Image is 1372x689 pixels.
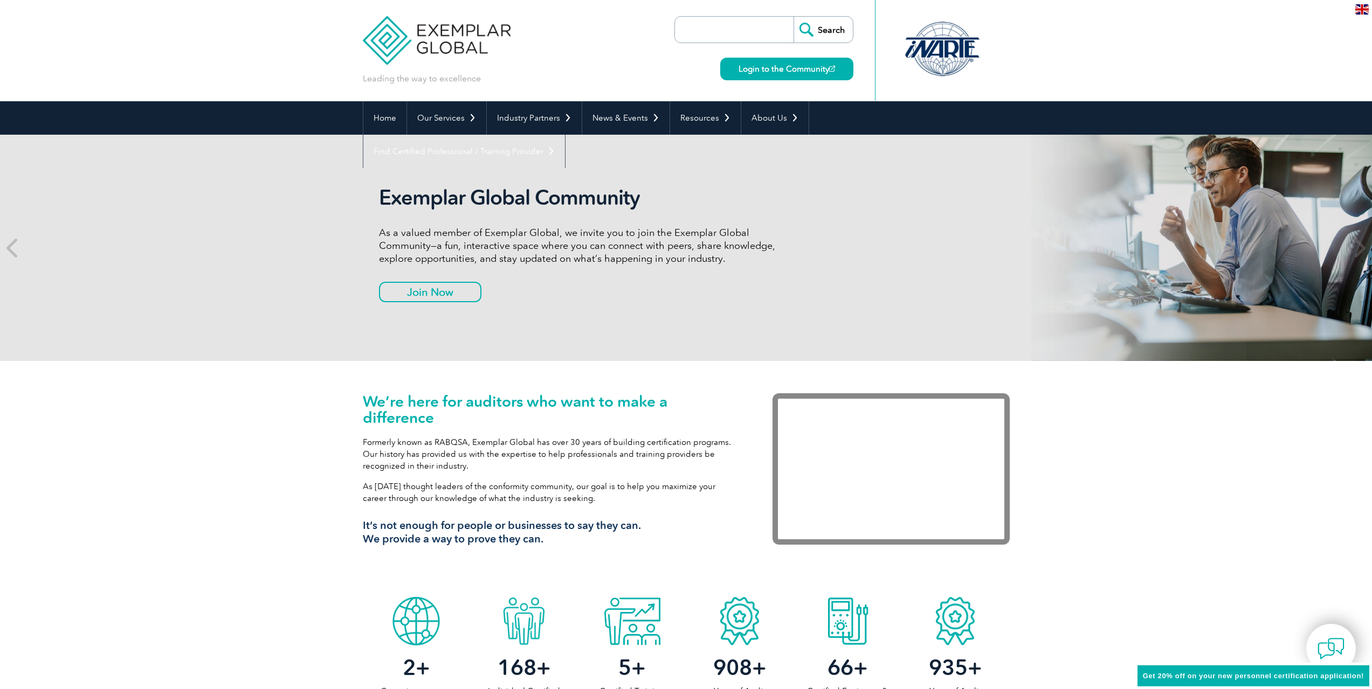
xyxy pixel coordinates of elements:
span: 2 [403,655,416,680]
p: As a valued member of Exemplar Global, we invite you to join the Exemplar Global Community—a fun,... [379,226,783,265]
a: Our Services [407,101,486,135]
span: 908 [713,655,752,680]
img: contact-chat.png [1318,635,1345,662]
span: 168 [498,655,536,680]
h3: It’s not enough for people or businesses to say they can. We provide a way to prove they can. [363,519,740,546]
a: Login to the Community [720,58,853,80]
a: News & Events [582,101,670,135]
a: Home [363,101,406,135]
a: Industry Partners [487,101,582,135]
p: As [DATE] thought leaders of the conformity community, our goal is to help you maximize your care... [363,481,740,504]
h2: Exemplar Global Community [379,185,783,210]
span: 66 [828,655,853,680]
h2: + [794,659,901,676]
span: 935 [929,655,968,680]
img: open_square.png [829,66,835,72]
h2: + [578,659,686,676]
h2: + [901,659,1009,676]
p: Leading the way to excellence [363,73,481,85]
h2: + [470,659,578,676]
p: Formerly known as RABQSA, Exemplar Global has over 30 years of building certification programs. O... [363,436,740,472]
input: Search [794,17,853,43]
span: Get 20% off on your new personnel certification application! [1143,672,1364,680]
img: en [1355,4,1369,15]
h1: We’re here for auditors who want to make a difference [363,393,740,426]
h2: + [686,659,794,676]
h2: + [363,659,471,676]
a: Find Certified Professional / Training Provider [363,135,565,168]
a: Join Now [379,282,481,302]
iframe: Exemplar Global: Working together to make a difference [773,393,1010,545]
span: 5 [618,655,631,680]
a: About Us [741,101,809,135]
a: Resources [670,101,741,135]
